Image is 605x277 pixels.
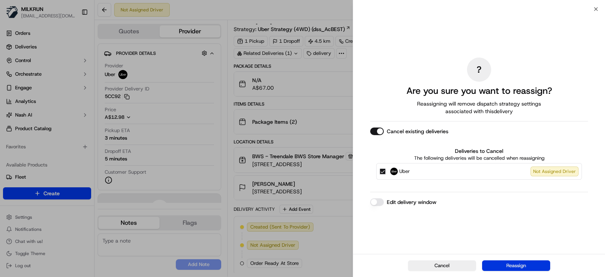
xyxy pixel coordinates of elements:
span: Reassigning will remove dispatch strategy settings associated with this delivery [406,100,552,115]
label: Cancel existing deliveries [387,128,448,135]
img: Uber [390,168,398,175]
h2: Are you sure you want to reassign? [406,85,552,97]
button: Cancel [408,260,476,271]
button: Reassign [482,260,550,271]
label: Deliveries to Cancel [376,147,582,155]
div: ? [467,58,491,82]
span: Uber [399,168,410,175]
p: The following deliveries will be cancelled when reassigning [376,155,582,162]
label: Edit delivery window [387,198,436,206]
